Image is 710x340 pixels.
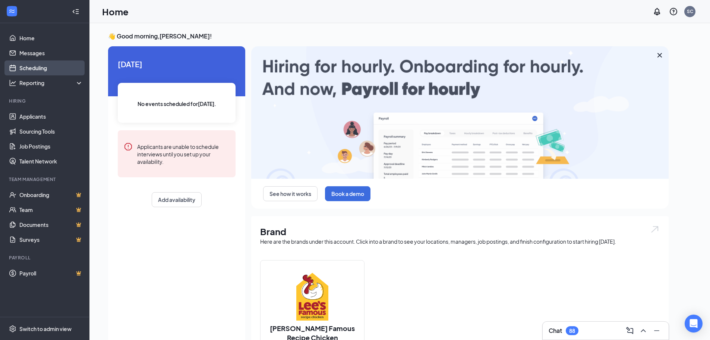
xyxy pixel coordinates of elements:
img: payroll-large.gif [251,46,669,179]
a: Scheduling [19,60,83,75]
a: Sourcing Tools [19,124,83,139]
h1: Brand [260,225,660,238]
a: OnboardingCrown [19,187,83,202]
button: ChevronUp [637,325,649,337]
svg: Error [124,142,133,151]
svg: ChevronUp [639,326,648,335]
svg: ComposeMessage [625,326,634,335]
button: See how it works [263,186,318,201]
div: Team Management [9,176,82,183]
div: SC [687,8,693,15]
a: Messages [19,46,83,60]
svg: Collapse [72,8,79,15]
svg: Notifications [653,7,662,16]
a: DocumentsCrown [19,217,83,232]
svg: Cross [655,51,664,60]
h1: Home [102,5,129,18]
button: Minimize [651,325,663,337]
div: Open Intercom Messenger [685,315,703,333]
div: Payroll [9,255,82,261]
span: No events scheduled for [DATE] . [138,100,216,108]
svg: Analysis [9,79,16,87]
a: Applicants [19,109,83,124]
button: Add availability [152,192,202,207]
a: PayrollCrown [19,266,83,281]
div: 88 [569,328,575,334]
div: Applicants are unable to schedule interviews until you set up your availability. [137,142,230,165]
div: Reporting [19,79,83,87]
img: Lee's Famous Recipe Chicken [288,273,336,321]
a: Job Postings [19,139,83,154]
a: Talent Network [19,154,83,169]
svg: Minimize [652,326,661,335]
button: Book a demo [325,186,370,201]
button: ComposeMessage [624,325,636,337]
span: [DATE] [118,58,236,70]
div: Here are the brands under this account. Click into a brand to see your locations, managers, job p... [260,238,660,245]
div: Switch to admin view [19,325,72,333]
a: SurveysCrown [19,232,83,247]
div: Hiring [9,98,82,104]
h3: 👋 Good morning, [PERSON_NAME] ! [108,32,669,40]
svg: Settings [9,325,16,333]
svg: QuestionInfo [669,7,678,16]
a: TeamCrown [19,202,83,217]
a: Home [19,31,83,46]
h3: Chat [549,327,562,335]
img: open.6027fd2a22e1237b5b06.svg [650,225,660,234]
svg: WorkstreamLogo [8,7,16,15]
